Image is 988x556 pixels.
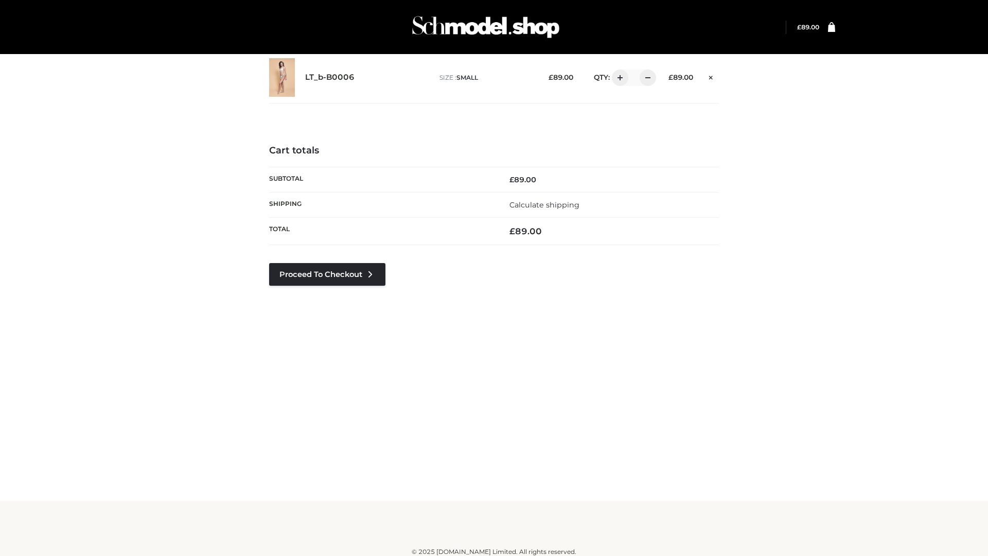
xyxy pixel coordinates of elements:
bdi: 89.00 [509,226,542,236]
span: SMALL [456,74,478,81]
bdi: 89.00 [549,73,573,81]
img: Schmodel Admin 964 [409,7,563,47]
span: £ [509,226,515,236]
bdi: 89.00 [509,175,536,184]
span: £ [668,73,673,81]
th: Total [269,218,494,245]
a: Calculate shipping [509,200,579,210]
a: LT_b-B0006 [305,73,355,82]
th: Shipping [269,192,494,217]
span: £ [797,23,801,31]
p: size : [439,73,533,82]
bdi: 89.00 [668,73,693,81]
a: Proceed to Checkout [269,263,385,286]
a: Remove this item [703,69,719,83]
th: Subtotal [269,167,494,192]
span: £ [549,73,553,81]
bdi: 89.00 [797,23,819,31]
a: £89.00 [797,23,819,31]
img: LT_b-B0006 - SMALL [269,58,295,97]
div: QTY: [584,69,652,86]
span: £ [509,175,514,184]
h4: Cart totals [269,145,719,157]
